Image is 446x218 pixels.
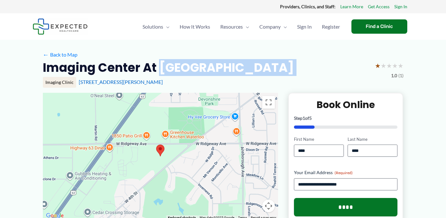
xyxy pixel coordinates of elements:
[294,99,398,111] h2: Book Online
[143,16,163,38] span: Solutions
[391,72,397,80] span: 1.0
[381,60,386,72] span: ★
[294,169,398,176] label: Your Email Address
[262,96,275,109] button: Toggle fullscreen view
[368,3,389,11] a: Get Access
[262,200,275,212] button: Map camera controls
[375,60,381,72] span: ★
[43,50,77,59] a: ←Back to Map
[180,16,210,38] span: How It Works
[163,16,170,38] span: Menu Toggle
[43,60,294,75] h2: Imaging Center at [GEOGRAPHIC_DATA]
[398,60,403,72] span: ★
[392,60,398,72] span: ★
[394,3,407,11] a: Sign In
[348,136,397,142] label: Last Name
[43,51,49,58] span: ←
[292,16,317,38] a: Sign In
[33,18,88,35] img: Expected Healthcare Logo - side, dark font, small
[340,3,363,11] a: Learn More
[294,136,344,142] label: First Name
[335,170,353,175] span: (Required)
[317,16,345,38] a: Register
[309,115,312,121] span: 5
[243,16,249,38] span: Menu Toggle
[137,16,175,38] a: SolutionsMenu Toggle
[294,116,398,120] p: Step of
[43,77,76,88] div: Imaging Clinic
[254,16,292,38] a: CompanyMenu Toggle
[215,16,254,38] a: ResourcesMenu Toggle
[398,72,403,80] span: (1)
[281,16,287,38] span: Menu Toggle
[137,16,345,38] nav: Primary Site Navigation
[386,60,392,72] span: ★
[175,16,215,38] a: How It Works
[259,16,281,38] span: Company
[322,16,340,38] span: Register
[280,4,336,9] strong: Providers, Clinics, and Staff:
[297,16,312,38] span: Sign In
[79,79,163,85] a: [STREET_ADDRESS][PERSON_NAME]
[303,115,305,121] span: 1
[351,19,407,34] a: Find a Clinic
[220,16,243,38] span: Resources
